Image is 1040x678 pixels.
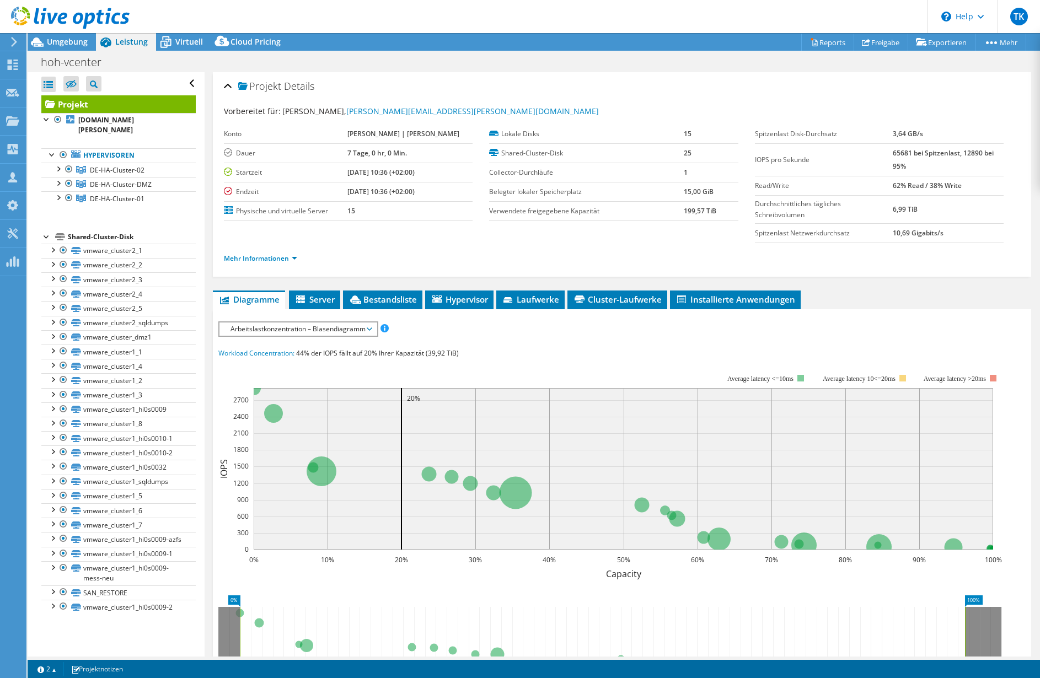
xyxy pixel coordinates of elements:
[41,191,196,206] a: DE-HA-Cluster-01
[41,301,196,315] a: vmware_cluster2_5
[854,34,908,51] a: Freigabe
[36,56,119,68] h1: hoh-vcenter
[41,489,196,503] a: vmware_cluster1_5
[755,228,893,239] label: Spitzenlast Netzwerkdurchsatz
[755,154,893,165] label: IOPS pro Sekunde
[606,568,642,580] text: Capacity
[41,445,196,460] a: vmware_cluster1_hi0s0010-2
[41,600,196,614] a: vmware_cluster1_hi0s0009-2
[727,375,794,383] tspan: Average latency <=10ms
[839,555,852,564] text: 80%
[249,555,259,564] text: 0%
[684,148,691,158] b: 25
[489,128,683,139] label: Lokale Disks
[823,375,896,383] tspan: Average latency 10<=20ms
[893,205,918,214] b: 6,99 TiB
[691,555,704,564] text: 60%
[346,106,599,116] a: [PERSON_NAME][EMAIL_ADDRESS][PERSON_NAME][DOMAIN_NAME]
[41,561,196,585] a: vmware_cluster1_hi0s0009-mess-neu
[893,181,962,190] b: 62% Read / 38% Write
[233,428,249,438] text: 2100
[41,503,196,518] a: vmware_cluster1_6
[41,163,196,177] a: DE-HA-Cluster-02
[41,475,196,489] a: vmware_cluster1_sqldumps
[245,545,249,554] text: 0
[41,244,196,258] a: vmware_cluster2_1
[924,375,986,383] text: Average latency >20ms
[218,459,230,478] text: IOPS
[347,148,407,158] b: 7 Tage, 0 hr, 0 Min.
[941,12,951,21] svg: \n
[63,662,131,676] a: Projektnotizen
[41,113,196,137] a: [DOMAIN_NAME][PERSON_NAME]
[502,294,559,305] span: Laufwerke
[985,555,1002,564] text: 100%
[347,129,459,138] b: [PERSON_NAME] | [PERSON_NAME]
[41,148,196,163] a: Hypervisoren
[115,36,148,47] span: Leistung
[347,187,415,196] b: [DATE] 10:36 (+02:00)
[765,555,778,564] text: 70%
[218,294,280,305] span: Diagramme
[41,272,196,287] a: vmware_cluster2_3
[78,115,134,134] b: [DOMAIN_NAME][PERSON_NAME]
[224,167,347,178] label: Startzeit
[975,34,1026,51] a: Mehr
[237,528,249,537] text: 300
[218,348,294,358] span: Workload Concentration:
[233,478,249,488] text: 1200
[469,555,482,564] text: 30%
[349,294,417,305] span: Bestandsliste
[395,555,408,564] text: 20%
[224,254,297,263] a: Mehr Informationen
[893,129,923,138] b: 3,64 GB/s
[224,206,347,217] label: Physische und virtuelle Server
[489,148,683,159] label: Shared-Cluster-Disk
[68,230,196,244] div: Shared-Cluster-Disk
[41,547,196,561] a: vmware_cluster1_hi0s0009-1
[431,294,488,305] span: Hypervisor
[41,287,196,301] a: vmware_cluster2_4
[238,81,281,92] span: Projekt
[90,194,144,203] span: DE-HA-Cluster-01
[41,345,196,359] a: vmware_cluster1_1
[90,165,144,175] span: DE-HA-Cluster-02
[755,198,893,220] label: Durchschnittliches tägliches Schreibvolumen
[175,36,203,47] span: Virtuell
[30,662,64,676] a: 2
[755,128,893,139] label: Spitzenlast Disk-Durchsatz
[230,36,281,47] span: Cloud Pricing
[41,373,196,388] a: vmware_cluster1_2
[41,330,196,345] a: vmware_cluster_dmz1
[294,294,335,305] span: Server
[224,186,347,197] label: Endzeit
[684,187,714,196] b: 15,00 GiB
[684,129,691,138] b: 15
[573,294,662,305] span: Cluster-Laufwerke
[489,186,683,197] label: Belegter lokaler Speicherplatz
[617,555,630,564] text: 50%
[233,412,249,421] text: 2400
[224,128,347,139] label: Konto
[233,461,249,471] text: 1500
[233,395,249,405] text: 2700
[755,180,893,191] label: Read/Write
[225,322,371,336] span: Arbeitslastkonzentration – Blasendiagramm
[41,316,196,330] a: vmware_cluster2_sqldumps
[233,445,249,454] text: 1800
[684,168,688,177] b: 1
[224,106,281,116] label: Vorbereitet für:
[893,228,943,238] b: 10,69 Gigabits/s
[41,359,196,373] a: vmware_cluster1_4
[347,206,355,216] b: 15
[893,148,994,171] b: 65681 bei Spitzenlast, 12890 bei 95%
[676,294,795,305] span: Installierte Anwendungen
[41,258,196,272] a: vmware_cluster2_2
[913,555,926,564] text: 90%
[41,417,196,431] a: vmware_cluster1_8
[489,167,683,178] label: Collector-Durchläufe
[41,402,196,417] a: vmware_cluster1_hi0s0009
[41,431,196,445] a: vmware_cluster1_hi0s0010-1
[347,168,415,177] b: [DATE] 10:36 (+02:00)
[407,394,420,403] text: 20%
